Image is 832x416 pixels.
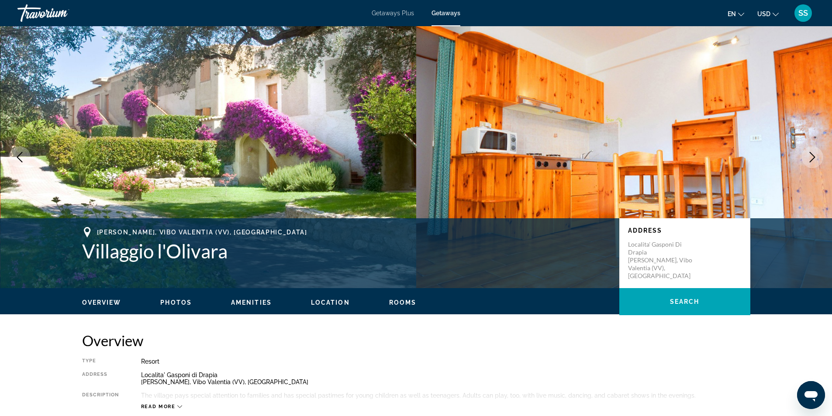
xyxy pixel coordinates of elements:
span: USD [757,10,770,17]
a: Getaways [432,10,460,17]
p: Address [628,227,742,234]
a: Travorium [17,2,105,24]
div: Resort [141,358,750,365]
button: User Menu [792,4,815,22]
span: en [728,10,736,17]
h2: Overview [82,332,750,349]
button: Previous image [9,146,31,168]
button: Photos [160,299,192,306]
p: Localita' Gasponi di Drapia [PERSON_NAME], Vibo Valentia (VV), [GEOGRAPHIC_DATA] [628,241,698,280]
h1: Villaggio l'Olivara [82,240,611,262]
iframe: Button to launch messaging window [797,381,825,409]
div: Localita' Gasponi di Drapia [PERSON_NAME], Vibo Valentia (VV), [GEOGRAPHIC_DATA] [141,371,750,385]
div: Address [82,371,119,385]
button: Change currency [757,7,779,20]
button: Change language [728,7,744,20]
button: Amenities [231,299,272,306]
button: Read more [141,403,183,410]
button: Search [619,288,750,315]
button: Next image [801,146,823,168]
a: Getaways Plus [372,10,414,17]
button: Overview [82,299,121,306]
span: Search [670,298,700,305]
span: Read more [141,404,176,409]
div: Description [82,392,119,399]
span: SS [798,9,808,17]
div: Type [82,358,119,365]
span: [PERSON_NAME], Vibo Valentia (VV), [GEOGRAPHIC_DATA] [97,229,307,236]
button: Location [311,299,350,306]
button: Rooms [389,299,417,306]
